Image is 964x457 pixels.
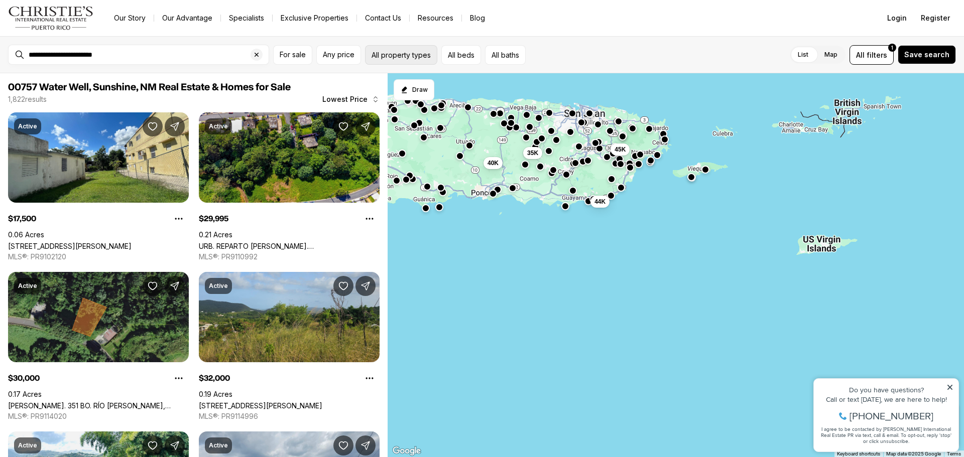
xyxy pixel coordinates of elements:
[199,242,380,250] a: URB. REPARTO LEÓN BO. QUEBRADA CRUZ, TOA ALTA PR, 00953
[165,116,185,136] button: Share Property
[8,95,47,103] p: 1,822 results
[8,82,291,92] span: 00757 Water Well, Sunshine, NM Real Estate & Homes for Sale
[921,14,950,22] span: Register
[359,368,380,388] button: Property options
[143,276,163,296] button: Save Property: Carr. 351 BO. RÍO CAÑAS
[13,62,143,81] span: I agree to be contacted by [PERSON_NAME] International Real Estate PR via text, call & email. To ...
[915,8,956,28] button: Register
[316,45,361,65] button: Any price
[394,79,434,100] button: Start drawing
[209,122,228,130] p: Active
[333,116,353,136] button: Save Property: URB. REPARTO LEÓN BO. QUEBRADA CRUZ
[209,441,228,449] p: Active
[898,45,956,64] button: Save search
[8,6,94,30] img: logo
[887,14,907,22] span: Login
[594,198,606,206] span: 44K
[8,401,189,410] a: Carr. 351 BO. RÍO CAÑAS, MAYAGUEZ PR, 00680
[359,209,380,229] button: Property options
[856,50,865,60] span: All
[143,435,163,455] button: Save Property: CARR. 155 KM 30.9 INT, BO. GATO
[441,45,481,65] button: All beds
[106,11,154,25] a: Our Story
[527,149,538,157] span: 35K
[169,209,189,229] button: Property options
[891,44,893,52] span: 1
[11,23,145,30] div: Do you have questions?
[615,145,626,154] span: 45K
[18,441,37,449] p: Active
[355,116,376,136] button: Share Property
[523,147,542,159] button: 35K
[165,276,185,296] button: Share Property
[590,196,610,208] button: 44K
[485,45,526,65] button: All baths
[333,435,353,455] button: Save Property: BO. Santana Solar 2 CARR 363 KHM 09
[221,11,272,25] a: Specialists
[611,143,630,156] button: 45K
[355,435,376,455] button: Share Property
[41,47,125,57] span: [PHONE_NUMBER]
[169,368,189,388] button: Property options
[355,276,376,296] button: Share Property
[322,95,368,103] span: Lowest Price
[850,45,894,65] button: Allfilters1
[365,45,437,65] button: All property types
[484,157,503,169] button: 40K
[488,159,499,167] span: 40K
[11,32,145,39] div: Call or text [DATE], we are here to help!
[8,242,132,250] a: CALLE MUNOZ RIVERA #109, YABUCOA PR, 00767
[323,51,354,59] span: Any price
[410,11,461,25] a: Resources
[18,282,37,290] p: Active
[251,45,269,64] button: Clear search input
[867,50,887,60] span: filters
[816,46,846,64] label: Map
[18,122,37,130] p: Active
[143,116,163,136] button: Save Property: CALLE MUNOZ RIVERA #109
[280,51,306,59] span: For sale
[462,11,493,25] a: Blog
[881,8,913,28] button: Login
[273,11,356,25] a: Exclusive Properties
[333,276,353,296] button: Save Property: Lot 9 CARR 369
[316,89,386,109] button: Lowest Price
[209,282,228,290] p: Active
[199,401,322,410] a: Lot 9 CARR 369, SABANA GRANDE PR, 00637
[154,11,220,25] a: Our Advantage
[165,435,185,455] button: Share Property
[357,11,409,25] button: Contact Us
[904,51,949,59] span: Save search
[273,45,312,65] button: For sale
[790,46,816,64] label: List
